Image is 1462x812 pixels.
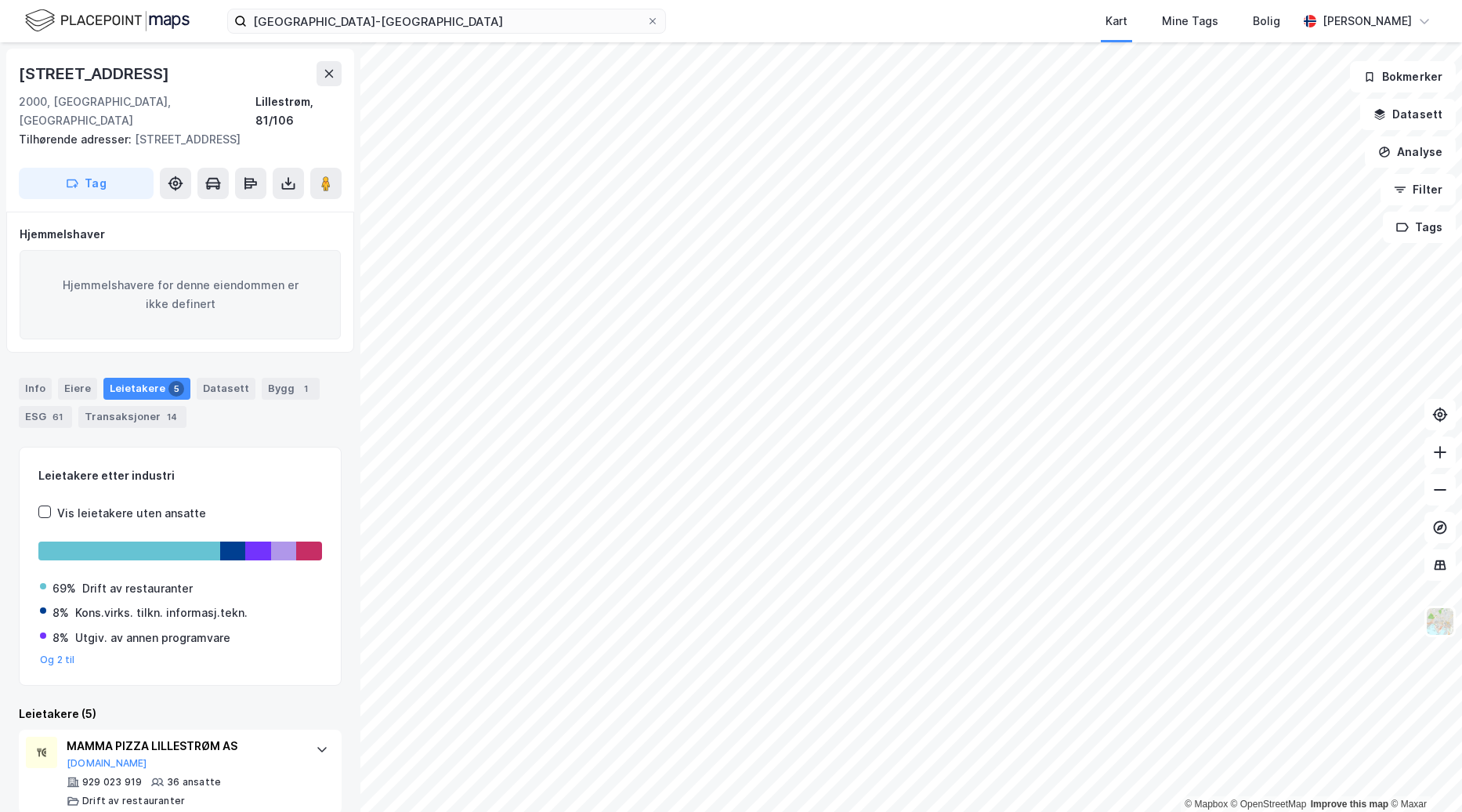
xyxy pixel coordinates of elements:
img: Z [1425,607,1455,636]
div: [STREET_ADDRESS] [19,61,172,86]
div: Transaksjoner [78,406,186,428]
div: 2000, [GEOGRAPHIC_DATA], [GEOGRAPHIC_DATA] [19,92,255,130]
button: Tag [19,168,154,199]
div: Kons.virks. tilkn. informasj.tekn. [75,604,248,622]
a: Improve this map [1311,799,1388,810]
div: 36 ansatte [167,776,221,788]
button: Bokmerker [1350,61,1456,92]
div: Vis leietakere uten ansatte [57,504,206,523]
div: Eiere [58,378,97,400]
input: Søk på adresse, matrikkel, gårdeiere, leietakere eller personer [247,9,646,33]
button: [DOMAIN_NAME] [67,757,147,770]
div: Leietakere (5) [19,705,342,723]
div: [STREET_ADDRESS] [19,130,329,149]
div: Datasett [197,378,255,400]
a: OpenStreetMap [1231,799,1307,810]
div: ESG [19,406,72,428]
img: logo.f888ab2527a4732fd821a326f86c7f29.svg [25,7,190,34]
div: Leietakere etter industri [38,466,322,485]
div: Bolig [1253,12,1280,31]
div: Bygg [262,378,320,400]
div: Lillestrøm, 81/106 [255,92,342,130]
div: 8% [52,604,69,622]
span: Tilhørende adresser: [19,132,135,146]
button: Og 2 til [40,654,75,666]
button: Datasett [1360,99,1456,130]
button: Tags [1383,212,1456,243]
div: Utgiv. av annen programvare [75,629,230,647]
div: Hjemmelshavere for denne eiendommen er ikke definert [20,250,341,339]
div: 69% [52,579,76,598]
div: 8% [52,629,69,647]
div: 1 [298,381,313,397]
button: Analyse [1365,136,1456,168]
div: Info [19,378,52,400]
div: 14 [164,409,180,425]
a: Mapbox [1185,799,1228,810]
div: 929 023 919 [82,776,142,788]
div: MAMMA PIZZA LILLESTRØM AS [67,737,300,756]
div: Leietakere [103,378,190,400]
button: Filter [1381,174,1456,205]
div: Hjemmelshaver [20,225,341,244]
div: Drift av restauranter [82,579,193,598]
iframe: Chat Widget [1384,737,1462,812]
div: 5 [168,381,184,397]
div: Kart [1106,12,1127,31]
div: 61 [49,409,66,425]
div: Mine Tags [1162,12,1218,31]
div: [PERSON_NAME] [1323,12,1412,31]
div: Drift av restauranter [82,795,185,807]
